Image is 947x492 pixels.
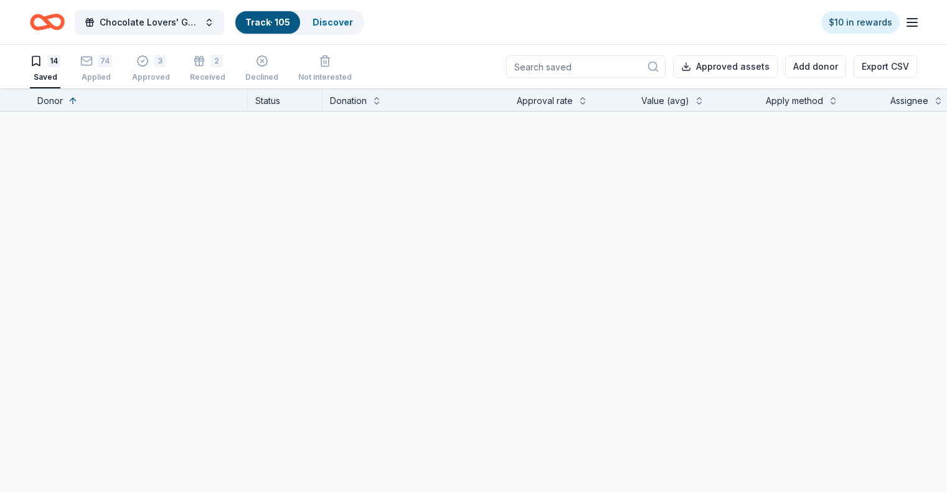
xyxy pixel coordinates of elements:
button: Declined [245,50,278,88]
div: Received [190,72,225,82]
div: Approved [132,72,170,82]
div: Apply method [766,93,823,108]
div: Not interested [298,72,352,82]
div: 3 [154,55,166,67]
div: Value (avg) [641,93,689,108]
button: Add donor [785,55,846,78]
button: Track· 105Discover [234,10,364,35]
input: Search saved [506,55,666,78]
a: $10 in rewards [821,11,900,34]
div: Status [248,88,323,111]
button: Approved assets [673,55,778,78]
span: Chocolate Lovers' Gala [100,15,199,30]
button: Chocolate Lovers' Gala [75,10,224,35]
div: 74 [98,55,112,67]
div: Assignee [890,93,928,108]
div: Donor [37,93,63,108]
div: Applied [80,72,112,82]
a: Discover [313,17,353,27]
button: 3Approved [132,50,170,88]
div: Donation [330,93,367,108]
div: Declined [245,72,278,82]
div: Saved [30,72,60,82]
a: Home [30,7,65,37]
button: 74Applied [80,50,112,88]
div: Approval rate [517,93,573,108]
div: 2 [210,55,223,67]
button: Not interested [298,50,352,88]
div: 14 [47,55,60,67]
a: Track· 105 [245,17,290,27]
button: 2Received [190,50,225,88]
button: 14Saved [30,50,60,88]
button: Export CSV [854,55,917,78]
